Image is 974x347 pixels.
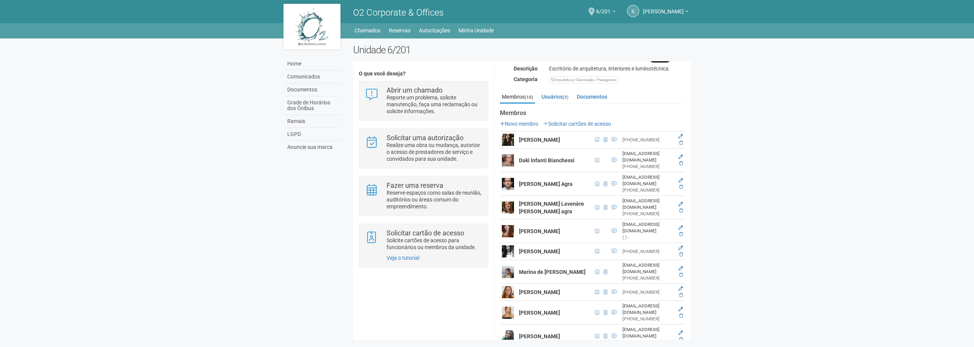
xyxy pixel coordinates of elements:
a: Editar membro [678,307,683,312]
div: [PHONE_NUMBER] [622,211,673,217]
strong: Solicitar uma autorização [387,134,463,142]
strong: Daki Infanti Bianchessi [519,157,575,163]
a: Excluir membro [679,313,683,318]
img: user.png [502,307,514,319]
img: logo.jpg [283,4,341,50]
strong: Membros [500,110,685,117]
a: Editar membro [678,266,683,271]
strong: [PERSON_NAME] [519,333,560,339]
a: 6/201 [596,10,616,16]
a: LGPD [285,128,342,141]
a: Editar membro [678,134,683,139]
img: user.png [502,245,514,257]
a: Chamados [355,25,380,36]
span: 6/201 [596,1,611,14]
a: Editar membro [678,286,683,291]
a: Excluir membro [679,293,683,298]
img: user.png [502,134,514,146]
img: user.png [502,178,514,190]
strong: Descrição [514,66,538,72]
img: user.png [502,266,514,278]
a: Excluir membro [679,337,683,342]
div: Arquitetura / Decoração / Paisagismo [549,76,619,83]
img: user.png [502,225,514,237]
span: Isabela Lavenère Machado Agra [643,1,684,14]
strong: Fazer uma reserva [387,181,443,189]
a: Anuncie sua marca [285,141,342,154]
div: [PHONE_NUMBER] [622,289,673,296]
a: Comunicados [285,70,342,83]
a: Excluir membro [679,184,683,190]
strong: [PERSON_NAME] [519,289,560,295]
div: [EMAIL_ADDRESS][DOMAIN_NAME] [622,150,673,163]
a: Editar membro [678,201,683,207]
p: Reserve espaços como salas de reunião, auditórios ou áreas comum do empreendimento. [387,189,482,210]
p: Solicite cartões de acesso para funcionários ou membros da unidade. [387,237,482,251]
a: Editar membro [678,178,683,183]
a: Excluir membro [679,208,683,213]
strong: Solicitar cartão de acesso [387,229,464,237]
a: Usuários(3) [540,91,570,102]
strong: Marina de [PERSON_NAME] [519,269,586,275]
div: Escritório de arquitetura, interiores e luminotécnica. [543,65,691,72]
strong: [PERSON_NAME] [519,248,560,254]
strong: [PERSON_NAME] [519,228,560,234]
strong: [PERSON_NAME] Agra [519,181,573,187]
a: Excluir membro [679,140,683,146]
a: Abrir um chamado Reporte um problema, solicite manutenção, faça uma reclamação ou solicite inform... [365,87,482,115]
p: Reporte um problema, solicite manutenção, faça uma reclamação ou solicite informações. [387,94,482,115]
strong: Categoria [514,76,538,82]
small: (10) [525,94,533,100]
a: Solicitar cartões de acesso [543,121,611,127]
a: Home [285,58,342,70]
a: Editar membro [678,245,683,251]
img: user.png [502,286,514,298]
a: Reservas [389,25,411,36]
div: [EMAIL_ADDRESS][DOMAIN_NAME] [622,174,673,187]
a: Excluir membro [679,232,683,237]
a: Excluir membro [679,272,683,278]
a: Documentos [575,91,609,102]
div: [PHONE_NUMBER] [622,316,673,322]
div: ( ) - [622,234,673,241]
a: Grade de Horários dos Ônibus [285,96,342,115]
small: (3) [563,94,568,100]
span: O2 Corporate & Offices [353,7,444,18]
a: Editar membro [678,154,683,160]
div: [PHONE_NUMBER] [622,187,673,193]
div: [PHONE_NUMBER] [622,137,673,143]
h2: Unidade 6/201 [353,44,691,56]
a: Editar membro [678,225,683,230]
a: Minha Unidade [458,25,494,36]
a: Excluir membro [679,252,683,257]
p: Realize uma obra ou mudança, autorize o acesso de prestadores de serviço e convidados para sua un... [387,142,482,162]
div: [EMAIL_ADDRESS][DOMAIN_NAME] [622,303,673,316]
div: [EMAIL_ADDRESS][DOMAIN_NAME] [622,221,673,234]
a: Autorizações [419,25,450,36]
img: user.png [502,154,514,166]
div: [EMAIL_ADDRESS][DOMAIN_NAME] [622,198,673,211]
a: Solicitar cartão de acesso Solicite cartões de acesso para funcionários ou membros da unidade. [365,230,482,251]
a: Ramais [285,115,342,128]
strong: Abrir um chamado [387,86,442,94]
div: [PHONE_NUMBER] [622,275,673,281]
a: Solicitar uma autorização Realize uma obra ou mudança, autorize o acesso de prestadores de serviç... [365,134,482,162]
a: [PERSON_NAME] [643,10,689,16]
a: Documentos [285,83,342,96]
a: Membros(10) [500,91,535,104]
div: [EMAIL_ADDRESS][DOMAIN_NAME] [622,262,673,275]
h4: O que você deseja? [359,71,488,77]
img: user.png [502,201,514,214]
div: [EMAIL_ADDRESS][DOMAIN_NAME] [622,326,673,339]
a: Excluir membro [679,161,683,166]
strong: [PERSON_NAME] Lavenère [PERSON_NAME] agra [519,201,584,214]
strong: [PERSON_NAME] [519,137,560,143]
div: [PHONE_NUMBER] [622,248,673,255]
div: [PHONE_NUMBER] [622,163,673,170]
strong: [PERSON_NAME] [519,310,560,316]
a: Veja o tutorial [387,255,419,261]
a: Fazer uma reserva Reserve espaços como salas de reunião, auditórios ou áreas comum do empreendime... [365,182,482,210]
a: IL [627,5,639,17]
a: Editar membro [678,330,683,336]
div: [PHONE_NUMBER] [622,339,673,346]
